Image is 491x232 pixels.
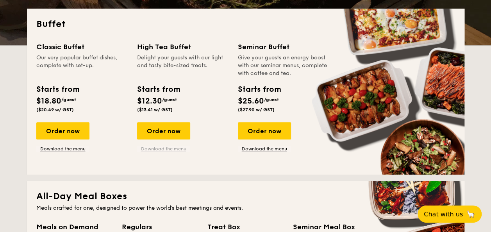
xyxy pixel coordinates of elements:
div: Classic Buffet [36,41,128,52]
div: Starts from [238,84,280,95]
a: Download the menu [36,146,89,152]
span: ($27.90 w/ GST) [238,107,275,112]
div: Delight your guests with our light and tasty bite-sized treats. [137,54,229,77]
div: Order now [238,122,291,139]
span: Chat with us [424,211,463,218]
div: Order now [137,122,190,139]
div: Our very popular buffet dishes, complete with set-up. [36,54,128,77]
div: Seminar Buffet [238,41,329,52]
span: 🦙 [466,210,475,219]
div: Starts from [36,84,79,95]
h2: All-Day Meal Boxes [36,190,455,203]
div: Order now [36,122,89,139]
div: Meals crafted for one, designed to power the world's best meetings and events. [36,204,455,212]
button: Chat with us🦙 [418,205,482,223]
span: $18.80 [36,96,61,106]
div: Starts from [137,84,180,95]
span: /guest [61,97,76,102]
a: Download the menu [137,146,190,152]
span: $12.30 [137,96,162,106]
span: /guest [162,97,177,102]
span: $25.60 [238,96,264,106]
div: Give your guests an energy boost with our seminar menus, complete with coffee and tea. [238,54,329,77]
a: Download the menu [238,146,291,152]
span: ($20.49 w/ GST) [36,107,74,112]
h2: Buffet [36,18,455,30]
span: ($13.41 w/ GST) [137,107,173,112]
span: /guest [264,97,279,102]
div: High Tea Buffet [137,41,229,52]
